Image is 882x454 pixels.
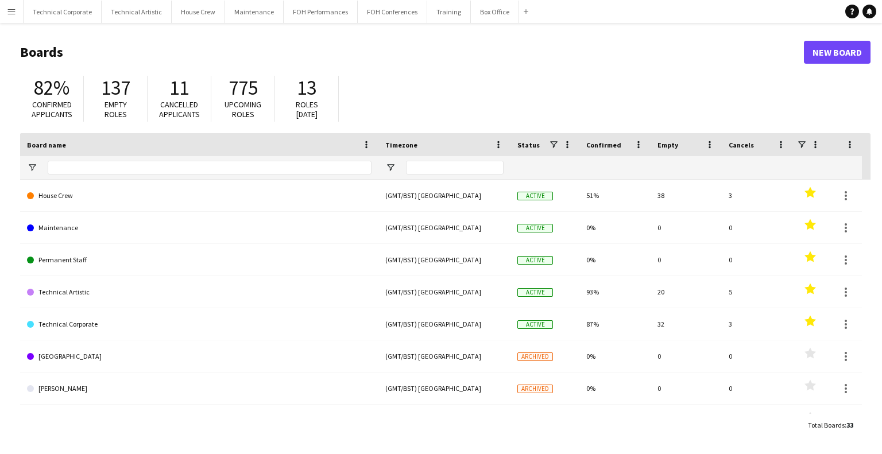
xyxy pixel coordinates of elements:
span: 11 [169,75,189,100]
span: 137 [101,75,130,100]
span: Confirmed [586,141,621,149]
div: 51% [579,180,651,211]
span: Status [517,141,540,149]
div: 0 [722,244,793,275]
button: Open Filter Menu [385,162,396,173]
input: Timezone Filter Input [406,161,504,174]
div: : [808,414,853,436]
button: Technical Artistic [102,1,172,23]
a: [GEOGRAPHIC_DATA] [27,340,372,372]
div: (GMT/BST) [GEOGRAPHIC_DATA] [378,308,510,340]
button: Technical Corporate [24,1,102,23]
div: 93% [579,276,651,308]
div: 0 [651,244,722,275]
div: (GMT/BST) [GEOGRAPHIC_DATA] [378,405,510,436]
a: Technical Corporate [27,308,372,340]
span: Roles [DATE] [296,99,318,119]
div: 32 [651,308,722,340]
div: 5 [722,276,793,308]
div: (GMT/BST) [GEOGRAPHIC_DATA] [378,244,510,275]
div: 0% [579,212,651,243]
span: Board name [27,141,66,149]
div: (GMT/BST) [GEOGRAPHIC_DATA] [378,212,510,243]
button: House Crew [172,1,225,23]
div: 20 [651,276,722,308]
span: Empty roles [105,99,127,119]
a: [PERSON_NAME] [27,372,372,405]
div: 3 [722,180,793,211]
button: FOH Performances [284,1,358,23]
div: 0 [722,212,793,243]
div: 0 [722,405,793,436]
div: 0% [579,372,651,404]
span: 13 [297,75,316,100]
div: 0 [651,372,722,404]
span: Active [517,256,553,265]
div: (GMT/BST) [GEOGRAPHIC_DATA] [378,372,510,404]
button: Open Filter Menu [27,162,37,173]
div: 0 [651,212,722,243]
button: Training [427,1,471,23]
span: Empty [657,141,678,149]
a: Permanent Staff [27,244,372,276]
span: 775 [229,75,258,100]
button: Box Office [471,1,519,23]
span: 82% [34,75,69,100]
button: Maintenance [225,1,284,23]
a: House Crew [27,180,372,212]
span: Active [517,320,553,329]
div: 0 [651,340,722,372]
span: Cancelled applicants [159,99,200,119]
button: FOH Conferences [358,1,427,23]
div: 33 [651,405,722,436]
div: 87% [579,308,651,340]
div: 3 [722,308,793,340]
div: (GMT/BST) [GEOGRAPHIC_DATA] [378,340,510,372]
a: New Board [804,41,871,64]
a: Box Office [27,405,372,437]
span: Total Boards [808,421,845,429]
span: Active [517,192,553,200]
div: (GMT/BST) [GEOGRAPHIC_DATA] [378,180,510,211]
div: 38 [651,180,722,211]
span: Archived [517,352,553,361]
a: Maintenance [27,212,372,244]
h1: Boards [20,44,804,61]
span: Active [517,288,553,297]
a: Technical Artistic [27,276,372,308]
span: Active [517,224,553,232]
span: Timezone [385,141,417,149]
span: 33 [846,421,853,429]
div: 54% [579,405,651,436]
div: 0% [579,340,651,372]
div: (GMT/BST) [GEOGRAPHIC_DATA] [378,276,510,308]
span: Cancels [729,141,754,149]
div: 0% [579,244,651,275]
span: Archived [517,385,553,393]
span: Upcoming roles [225,99,261,119]
div: 0 [722,372,793,404]
input: Board name Filter Input [48,161,372,174]
span: Confirmed applicants [32,99,72,119]
div: 0 [722,340,793,372]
